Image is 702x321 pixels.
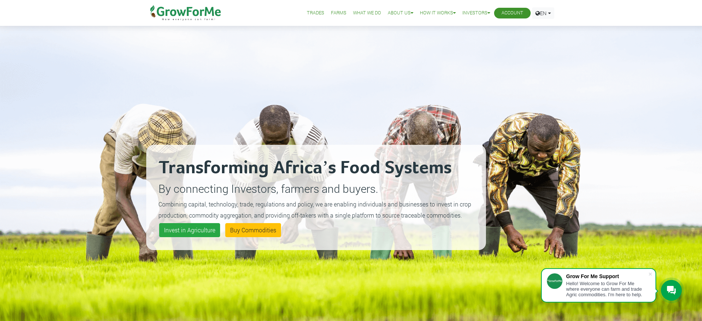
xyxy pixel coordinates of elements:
[532,7,554,19] a: EN
[331,9,346,17] a: Farms
[420,9,456,17] a: How it Works
[158,180,474,197] p: By connecting Investors, farmers and buyers.
[225,223,281,237] a: Buy Commodities
[388,9,413,17] a: About Us
[158,200,471,219] small: Combining capital, technology, trade, regulations and policy, we are enabling individuals and bus...
[501,9,523,17] a: Account
[353,9,381,17] a: What We Do
[462,9,490,17] a: Investors
[159,223,220,237] a: Invest in Agriculture
[566,281,648,297] div: Hello! Welcome to Grow For Me where everyone can farm and trade Agric commodities. I'm here to help.
[158,157,474,179] h2: Transforming Africa’s Food Systems
[307,9,324,17] a: Trades
[566,273,648,279] div: Grow For Me Support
